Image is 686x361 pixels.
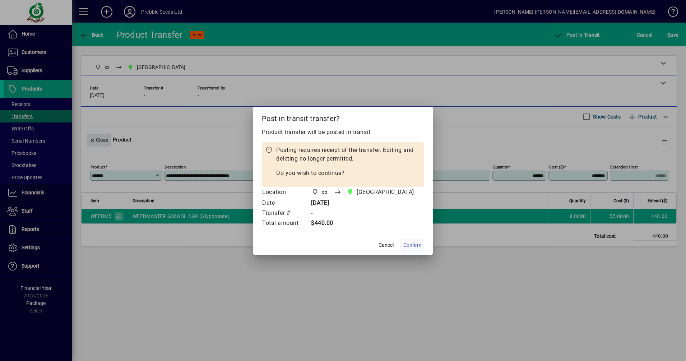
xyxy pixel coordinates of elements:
td: Total amount [262,218,306,228]
h2: Post in transit transfer? [253,107,433,128]
td: Transfer # [262,208,306,218]
span: Cancel [379,241,394,249]
button: Cancel [375,239,398,252]
td: $440.00 [306,218,428,228]
td: Location [262,187,306,198]
p: Product transfer will be posted in transit. [262,128,424,136]
p: Posting requires receipt of the transfer. Editing and deleting no longer permitted. [276,146,421,163]
button: Confirm [400,239,424,252]
span: Confirm [403,241,421,249]
td: - [306,208,428,218]
p: Do you wish to continue? [276,169,421,177]
td: [DATE] [306,198,428,208]
span: xx [321,188,328,196]
span: xx [310,187,330,197]
td: Date [262,198,306,208]
span: CHRISTCHURCH [345,187,417,197]
span: [GEOGRAPHIC_DATA] [357,188,414,196]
